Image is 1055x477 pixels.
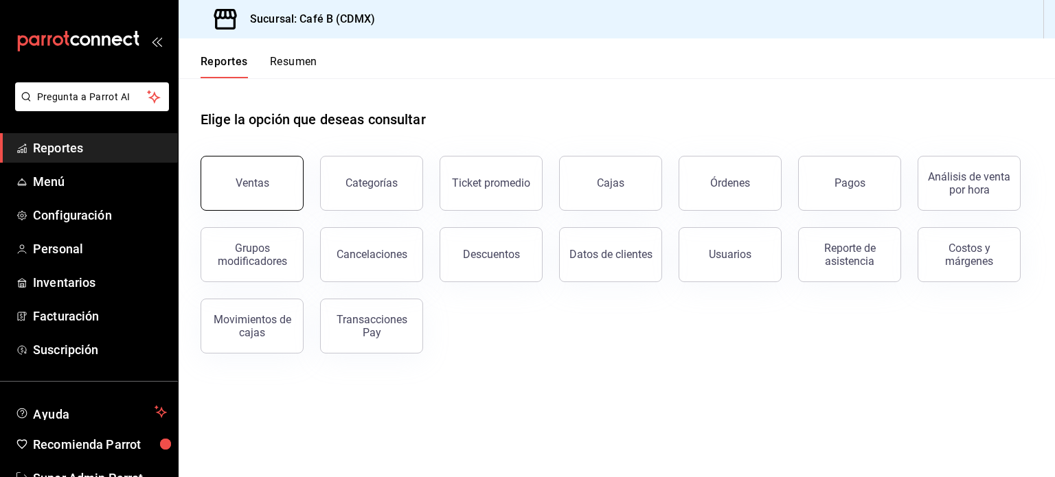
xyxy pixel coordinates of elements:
[33,404,149,420] span: Ayuda
[440,227,543,282] button: Descuentos
[239,11,375,27] h3: Sucursal: Café B (CDMX)
[452,176,530,189] div: Ticket promedio
[201,109,426,130] h1: Elige la opción que deseas consultar
[807,242,892,268] div: Reporte de asistencia
[679,227,782,282] button: Usuarios
[201,55,248,78] button: Reportes
[201,227,304,282] button: Grupos modificadores
[15,82,169,111] button: Pregunta a Parrot AI
[927,170,1012,196] div: Análisis de venta por hora
[33,240,167,258] span: Personal
[798,156,901,211] button: Pagos
[209,242,295,268] div: Grupos modificadores
[679,156,782,211] button: Órdenes
[320,227,423,282] button: Cancelaciones
[33,139,167,157] span: Reportes
[597,176,624,189] div: Cajas
[33,273,167,292] span: Inventarios
[835,176,865,189] div: Pagos
[559,156,662,211] button: Cajas
[320,299,423,353] button: Transacciones Pay
[320,156,423,211] button: Categorías
[201,55,317,78] div: navigation tabs
[918,227,1021,282] button: Costos y márgenes
[37,90,148,104] span: Pregunta a Parrot AI
[33,435,167,454] span: Recomienda Parrot
[709,248,751,261] div: Usuarios
[329,313,414,339] div: Transacciones Pay
[927,242,1012,268] div: Costos y márgenes
[201,299,304,353] button: Movimientos de cajas
[345,176,398,189] div: Categorías
[209,313,295,339] div: Movimientos de cajas
[440,156,543,211] button: Ticket promedio
[33,340,167,359] span: Suscripción
[463,248,520,261] div: Descuentos
[569,248,653,261] div: Datos de clientes
[710,176,750,189] div: Órdenes
[559,227,662,282] button: Datos de clientes
[33,206,167,224] span: Configuración
[798,227,901,282] button: Reporte de asistencia
[33,307,167,325] span: Facturación
[151,36,162,47] button: open_drawer_menu
[10,100,169,114] a: Pregunta a Parrot AI
[270,55,317,78] button: Resumen
[236,176,269,189] div: Ventas
[337,248,407,261] div: Cancelaciones
[918,156,1021,211] button: Análisis de venta por hora
[201,156,304,211] button: Ventas
[33,172,167,191] span: Menú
